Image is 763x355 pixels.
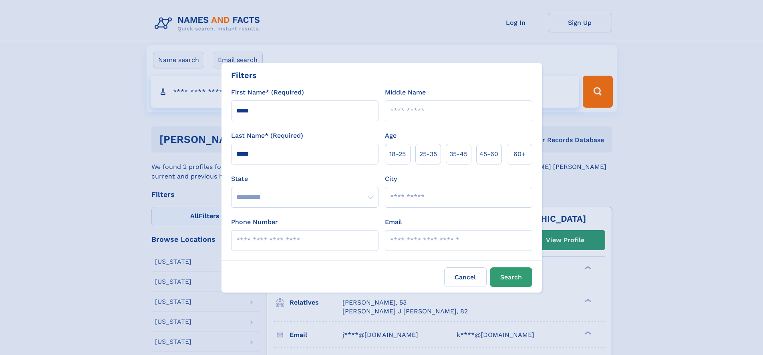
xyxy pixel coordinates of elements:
[231,174,378,184] label: State
[385,131,397,140] label: Age
[385,217,402,227] label: Email
[231,217,278,227] label: Phone Number
[231,69,257,81] div: Filters
[444,267,487,287] label: Cancel
[490,267,532,287] button: Search
[231,88,304,97] label: First Name* (Required)
[449,149,467,159] span: 35‑45
[385,88,426,97] label: Middle Name
[479,149,498,159] span: 45‑60
[389,149,406,159] span: 18‑25
[419,149,437,159] span: 25‑35
[231,131,303,140] label: Last Name* (Required)
[513,149,525,159] span: 60+
[385,174,397,184] label: City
